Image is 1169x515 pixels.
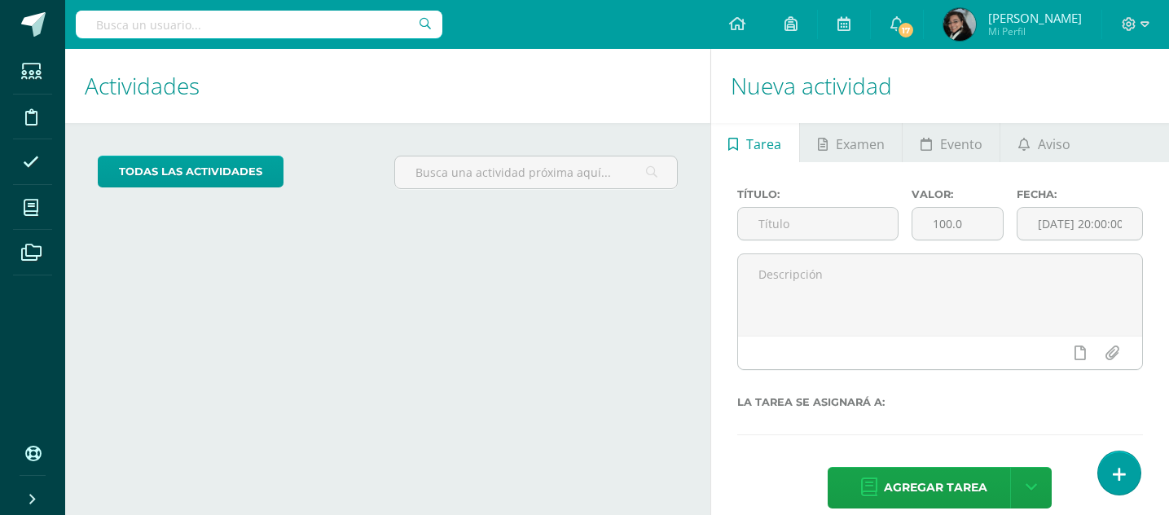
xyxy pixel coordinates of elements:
[988,24,1082,38] span: Mi Perfil
[746,125,781,164] span: Tarea
[988,10,1082,26] span: [PERSON_NAME]
[738,208,898,240] input: Título
[884,468,987,508] span: Agregar tarea
[912,188,1004,200] label: Valor:
[800,123,902,162] a: Examen
[943,8,976,41] img: e602cc58a41d4ad1c6372315f6095ebf.png
[836,125,885,164] span: Examen
[85,49,691,123] h1: Actividades
[912,208,1003,240] input: Puntos máximos
[940,125,982,164] span: Evento
[897,21,915,39] span: 17
[76,11,442,38] input: Busca un usuario...
[1038,125,1070,164] span: Aviso
[1017,208,1142,240] input: Fecha de entrega
[737,396,1143,408] label: La tarea se asignará a:
[1017,188,1143,200] label: Fecha:
[1000,123,1088,162] a: Aviso
[737,188,899,200] label: Título:
[731,49,1149,123] h1: Nueva actividad
[98,156,283,187] a: todas las Actividades
[903,123,1000,162] a: Evento
[395,156,677,188] input: Busca una actividad próxima aquí...
[711,123,799,162] a: Tarea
